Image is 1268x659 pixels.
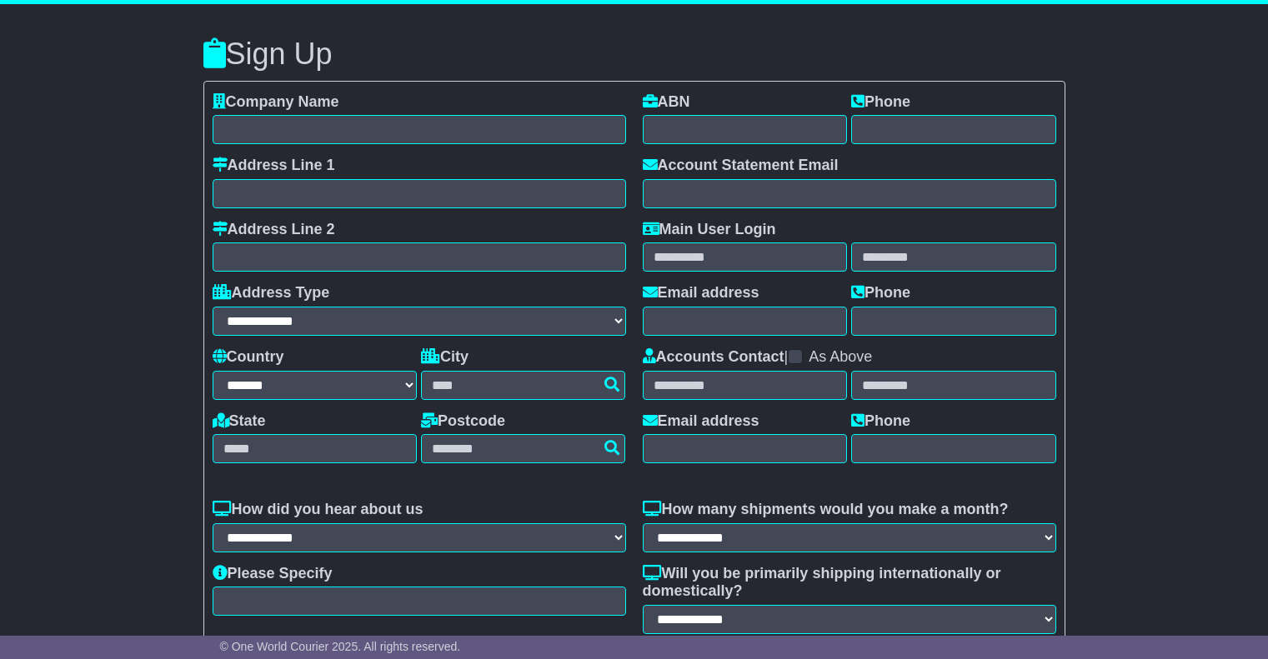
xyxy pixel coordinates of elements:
[851,284,910,302] label: Phone
[643,157,839,175] label: Account Statement Email
[213,501,424,519] label: How did you hear about us
[203,37,1065,71] h3: Sign Up
[643,565,1056,601] label: Will you be primarily shipping internationally or domestically?
[643,284,759,302] label: Email address
[213,412,266,431] label: State
[213,221,335,239] label: Address Line 2
[220,640,461,653] span: © One World Courier 2025. All rights reserved.
[643,348,784,367] label: Accounts Contact
[213,348,284,367] label: Country
[421,412,505,431] label: Postcode
[421,348,469,367] label: City
[643,412,759,431] label: Email address
[851,412,910,431] label: Phone
[213,565,333,583] label: Please Specify
[213,93,339,112] label: Company Name
[809,348,872,367] label: As Above
[643,93,690,112] label: ABN
[851,93,910,112] label: Phone
[213,284,330,302] label: Address Type
[643,501,1009,519] label: How many shipments would you make a month?
[643,348,1056,371] div: |
[213,157,335,175] label: Address Line 1
[643,221,776,239] label: Main User Login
